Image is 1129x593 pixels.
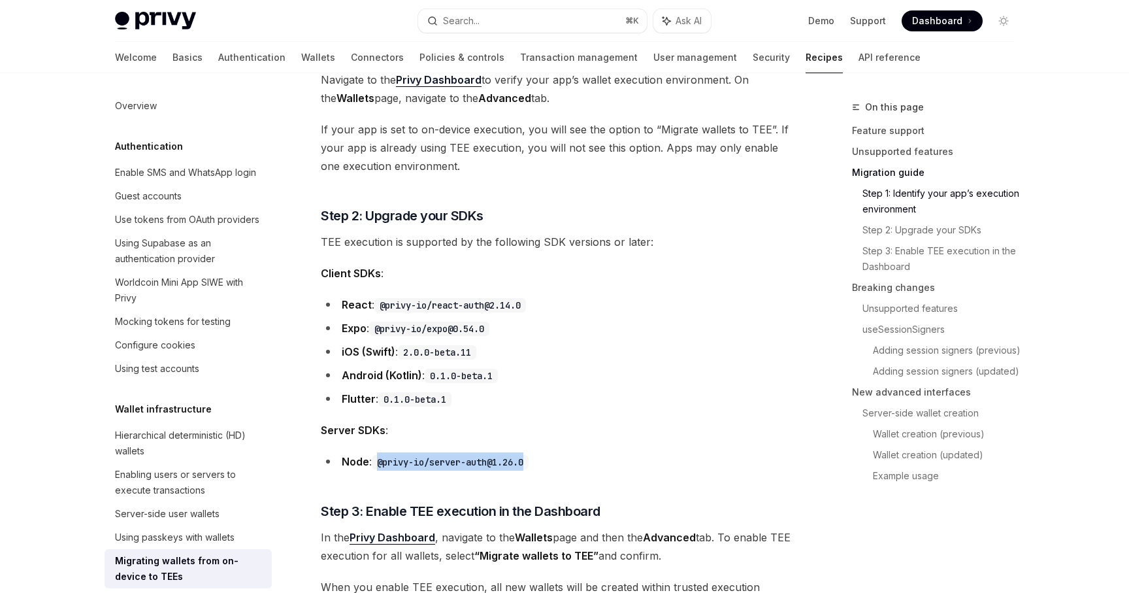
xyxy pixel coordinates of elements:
[321,71,792,107] span: Navigate to the to verify your app’s wallet execution environment. On the page, navigate to the tab.
[806,42,843,73] a: Recipes
[474,549,598,562] strong: “Migrate wallets to TEE”
[850,14,886,27] a: Support
[653,9,711,33] button: Ask AI
[865,99,924,115] span: On this page
[105,357,272,381] a: Using test accounts
[520,42,638,73] a: Transaction management
[105,184,272,208] a: Guest accounts
[321,343,792,361] li: :
[321,264,792,282] span: :
[873,466,1024,486] a: Example usage
[862,403,1024,424] a: Server-side wallet creation
[398,345,476,360] code: 2.0.0-beta.11
[643,531,696,544] strong: Advanced
[342,369,422,382] strong: Android (Kotlin)
[372,455,529,469] code: @privy-io/server-auth@1.26.0
[105,231,272,271] a: Using Supabase as an authentication provider
[369,322,489,336] code: @privy-io/expo@0.54.0
[115,467,264,498] div: Enabling users or servers to execute transactions
[852,162,1024,183] a: Migration guide
[808,14,834,27] a: Demo
[321,421,792,439] span: :
[115,401,212,417] h5: Wallet infrastructure
[321,207,483,225] span: Step 2: Upgrade your SDKs
[342,298,372,311] strong: React
[115,506,220,522] div: Server-side user wallets
[418,9,647,33] button: Search...⌘K
[912,14,962,27] span: Dashboard
[862,183,1024,220] a: Step 1: Identify your app’s execution environment
[115,428,264,459] div: Hierarchical deterministic (HD) wallets
[873,445,1024,466] a: Wallet creation (updated)
[862,220,1024,241] a: Step 2: Upgrade your SDKs
[443,13,480,29] div: Search...
[301,42,335,73] a: Wallets
[115,212,259,228] div: Use tokens from OAuth providers
[336,92,374,105] strong: Wallets
[218,42,286,73] a: Authentication
[342,392,376,405] strong: Flutter
[115,337,195,353] div: Configure cookies
[419,42,504,73] a: Policies & controls
[105,271,272,310] a: Worldcoin Mini App SIWE with Privy
[321,424,385,437] strong: Server SDKs
[105,310,272,333] a: Mocking tokens for testing
[342,322,367,335] strong: Expo
[172,42,203,73] a: Basics
[396,73,482,87] a: Privy Dashboard
[852,277,1024,298] a: Breaking changes
[105,549,272,588] a: Migrating wallets from on-device to TEEs
[321,233,792,251] span: TEE execution is supported by the following SDK versions or later:
[852,141,1024,162] a: Unsupported features
[852,382,1024,403] a: New advanced interfaces
[378,392,451,407] code: 0.1.0-beta.1
[321,528,792,565] span: In the , navigate to the page and then the tab. To enable TEE execution for all wallets, select a...
[115,530,235,545] div: Using passkeys with wallets
[105,463,272,502] a: Enabling users or servers to execute transactions
[625,16,639,26] span: ⌘ K
[862,241,1024,277] a: Step 3: Enable TEE execution in the Dashboard
[321,296,792,314] li: :
[859,42,921,73] a: API reference
[115,275,264,306] div: Worldcoin Mini App SIWE with Privy
[115,235,264,267] div: Using Supabase as an authentication provider
[105,526,272,549] a: Using passkeys with wallets
[115,98,157,114] div: Overview
[478,92,531,105] strong: Advanced
[115,139,183,154] h5: Authentication
[873,340,1024,361] a: Adding session signers (previous)
[873,424,1024,445] a: Wallet creation (previous)
[342,455,369,468] strong: Node
[653,42,737,73] a: User management
[115,314,231,330] div: Mocking tokens for testing
[862,319,1024,340] a: useSessionSigners
[115,188,182,204] div: Guest accounts
[902,10,983,31] a: Dashboard
[321,267,381,280] strong: Client SDKs
[115,553,264,585] div: Migrating wallets from on-device to TEEs
[342,345,395,358] strong: iOS (Swift)
[105,208,272,231] a: Use tokens from OAuth providers
[852,120,1024,141] a: Feature support
[374,298,526,313] code: @privy-io/react-auth@2.14.0
[115,12,196,30] img: light logo
[676,14,702,27] span: Ask AI
[321,319,792,337] li: :
[105,424,272,463] a: Hierarchical deterministic (HD) wallets
[105,94,272,118] a: Overview
[321,390,792,408] li: :
[515,531,553,544] strong: Wallets
[321,502,600,520] span: Step 3: Enable TEE execution in the Dashboard
[873,361,1024,382] a: Adding session signers (updated)
[115,361,199,377] div: Using test accounts
[105,161,272,184] a: Enable SMS and WhatsApp login
[321,120,792,175] span: If your app is set to on-device execution, you will see the option to “Migrate wallets to TEE”. I...
[105,502,272,526] a: Server-side user wallets
[321,366,792,384] li: :
[105,333,272,357] a: Configure cookies
[862,298,1024,319] a: Unsupported features
[115,42,157,73] a: Welcome
[350,531,435,545] a: Privy Dashboard
[351,42,404,73] a: Connectors
[425,369,498,383] code: 0.1.0-beta.1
